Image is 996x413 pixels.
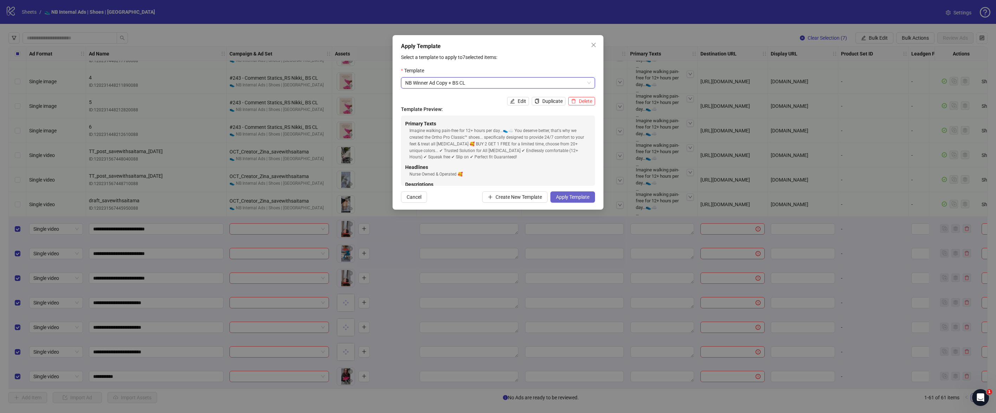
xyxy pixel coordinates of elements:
[556,194,589,200] span: Apply Template
[518,98,526,104] span: Edit
[401,53,595,61] p: Select a template to apply to 7 selected items:
[405,182,433,187] strong: Descriptions
[542,98,563,104] span: Duplicate
[550,191,595,203] button: Apply Template
[405,78,591,88] span: NB Winner Ad Copy + BS CL
[405,164,428,170] strong: Headlines
[401,105,595,113] h4: Template Preview:
[591,42,596,48] span: close
[409,127,591,160] div: Imagine walking pain-free for 12+ hours per day...👟☁️ You deserve better, that's why we created t...
[579,98,592,104] span: Delete
[972,389,989,406] iframe: Intercom live chat
[482,191,548,203] button: Create New Template
[987,389,992,395] span: 1
[401,191,427,203] button: Cancel
[571,99,576,104] span: delete
[507,97,529,105] button: Edit
[407,194,421,200] span: Cancel
[488,195,493,199] span: plus
[568,97,595,105] button: Delete
[409,171,591,178] div: Nurse Owned & Operated 🥰
[496,194,542,200] span: Create New Template
[510,99,515,104] span: edit
[588,39,599,51] button: Close
[405,121,436,126] strong: Primary Texts
[532,97,565,105] button: Duplicate
[401,67,429,74] label: Template
[401,42,595,51] div: Apply Template
[535,99,539,104] span: copy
